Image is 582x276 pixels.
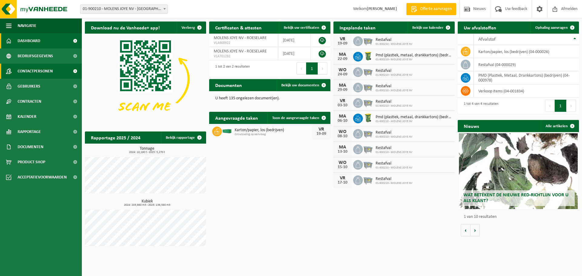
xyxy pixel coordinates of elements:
[463,193,568,203] span: Wat betekent de nieuwe RED-richtlijn voor u als klant?
[474,58,579,71] td: restafval (04-000029)
[278,47,311,60] td: [DATE]
[419,6,453,12] span: Offerte aanvragen
[18,109,36,124] span: Kalender
[214,54,273,59] span: VLA701282
[461,99,498,112] div: 1 tot 4 van 4 resultaten
[18,79,40,94] span: Gebruikers
[267,112,330,124] a: Toon de aangevraagde taken
[376,42,413,46] span: 01-900210 - MOLENS JOYE NV
[18,33,40,48] span: Dashboard
[18,18,36,33] span: Navigatie
[235,133,312,136] span: Omwisseling op aanvraag
[363,97,373,108] img: WB-2500-GAL-GY-01
[376,104,413,108] span: 01-900210 - MOLENS JOYE NV
[336,160,349,165] div: WO
[545,100,555,112] button: Previous
[212,62,250,75] div: 1 tot 2 van 2 resultaten
[336,145,349,150] div: MA
[336,98,349,103] div: VR
[336,72,349,77] div: 24-09
[470,224,480,236] button: Volgende
[336,57,349,61] div: 22-09
[214,36,267,40] span: MOLENS JOYE NV - ROESELARE
[363,128,373,138] img: WB-2500-GAL-GY-01
[363,66,373,77] img: WB-2500-GAL-GY-01
[376,53,452,58] span: Pmd (plastiek, metaal, drankkartons) (bedrijven)
[18,48,53,64] span: Bedrijfsgegevens
[278,34,311,47] td: [DATE]
[272,116,319,120] span: Toon de aangevraagde taken
[161,131,206,144] a: Bekijk rapportage
[376,146,413,151] span: Restafval
[85,34,206,125] img: Download de VHEPlus App
[18,170,67,185] span: Acceptatievoorwaarden
[18,94,41,109] span: Contracten
[376,135,413,139] span: 01-900210 - MOLENS JOYE NV
[474,45,579,58] td: karton/papier, los (bedrijven) (04-000026)
[214,41,273,45] span: VLA900922
[209,79,248,91] h2: Documenten
[182,26,195,30] span: Verberg
[336,165,349,169] div: 15-10
[336,103,349,108] div: 03-10
[376,115,452,120] span: Pmd (plastiek, metaal, drankkartons) (bedrijven)
[376,161,413,166] span: Restafval
[406,3,456,15] a: Offerte aanvragen
[376,84,413,89] span: Restafval
[376,89,413,92] span: 01-900210 - MOLENS JOYE NV
[464,215,576,219] p: 1 van 10 resultaten
[376,58,452,62] span: 01-900210 - MOLENS JOYE NV
[88,147,206,154] h3: Tonnage
[376,166,413,170] span: 01-900210 - MOLENS JOYE NV
[336,114,349,119] div: MA
[363,175,373,185] img: WB-2500-GAL-GY-01
[376,68,413,73] span: Restafval
[85,131,146,143] h2: Rapportage 2025 / 2024
[333,22,382,33] h2: Ingeplande taken
[209,22,268,33] h2: Certificaten & attesten
[336,119,349,123] div: 06-10
[336,150,349,154] div: 13-10
[376,99,413,104] span: Restafval
[296,62,306,75] button: Previous
[336,134,349,138] div: 08-10
[376,181,413,185] span: 01-900210 - MOLENS JOYE NV
[18,155,45,170] span: Product Shop
[306,62,318,75] button: 1
[363,82,373,92] img: WB-2500-GAL-GY-01
[459,133,578,209] a: Wat betekent de nieuwe RED-richtlijn voor u als klant?
[461,224,470,236] button: Vorige
[376,120,452,123] span: 01-900210 - MOLENS JOYE NV
[336,176,349,181] div: VR
[80,5,168,14] span: 01-900210 - MOLENS JOYE NV - ROESELARE
[85,22,166,33] h2: Download nu de Vanheede+ app!
[474,85,579,98] td: verkoop items (04-001834)
[215,96,324,101] p: U heeft 135 ongelezen document(en).
[336,52,349,57] div: MA
[376,73,413,77] span: 01-900210 - MOLENS JOYE NV
[336,68,349,72] div: WO
[567,100,576,112] button: Next
[458,22,502,33] h2: Uw afvalstoffen
[376,151,413,154] span: 01-900210 - MOLENS JOYE NV
[555,100,567,112] button: 1
[376,130,413,135] span: Restafval
[209,112,264,124] h2: Aangevraagde taken
[276,79,330,91] a: Bekijk uw documenten
[535,26,568,30] span: Ophaling aanvragen
[541,120,578,132] a: Alle artikelen
[363,159,373,169] img: WB-2500-GAL-GY-01
[318,62,327,75] button: Next
[222,128,232,134] img: HK-XC-30-GN-00
[363,144,373,154] img: WB-2500-GAL-GY-01
[478,37,496,42] span: Afvalstof
[474,71,579,85] td: PMD (Plastiek, Metaal, Drankkartons) (bedrijven) (04-000978)
[177,22,206,34] button: Verberg
[315,132,327,136] div: 19-09
[407,22,454,34] a: Bekijk uw kalender
[336,37,349,42] div: VR
[80,5,168,13] span: 01-900210 - MOLENS JOYE NV - ROESELARE
[367,7,397,11] strong: [PERSON_NAME]
[18,124,41,139] span: Rapportage
[88,151,206,154] span: 2024: 10,190 t - 2025: 5,270 t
